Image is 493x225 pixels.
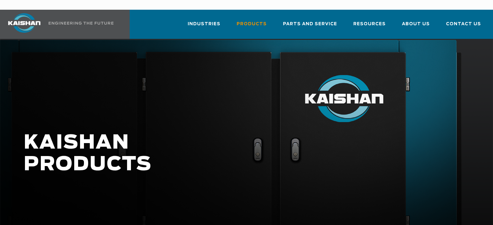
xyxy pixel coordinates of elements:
span: About Us [402,20,430,28]
img: Engineering the future [49,22,113,25]
a: Industries [188,16,220,38]
span: Products [237,20,267,28]
a: Contact Us [446,16,481,38]
a: About Us [402,16,430,38]
a: Parts and Service [283,16,337,38]
h1: KAISHAN PRODUCTS [24,132,394,175]
span: Contact Us [446,20,481,28]
a: Products [237,16,267,38]
span: Industries [188,20,220,28]
span: Parts and Service [283,20,337,28]
a: Resources [353,16,386,38]
span: Resources [353,20,386,28]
